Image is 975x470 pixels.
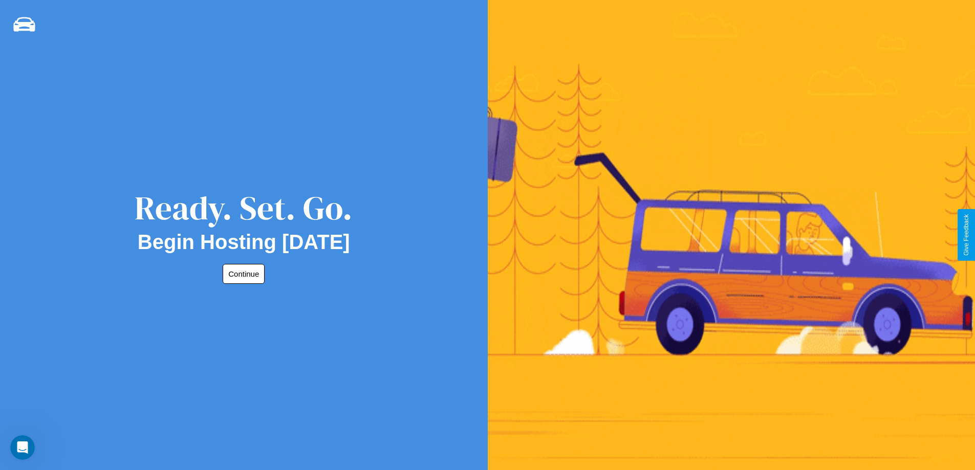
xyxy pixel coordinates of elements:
h2: Begin Hosting [DATE] [138,231,350,254]
div: Ready. Set. Go. [135,185,353,231]
iframe: Intercom live chat [10,435,35,460]
button: Continue [223,264,265,284]
div: Give Feedback [963,214,970,256]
